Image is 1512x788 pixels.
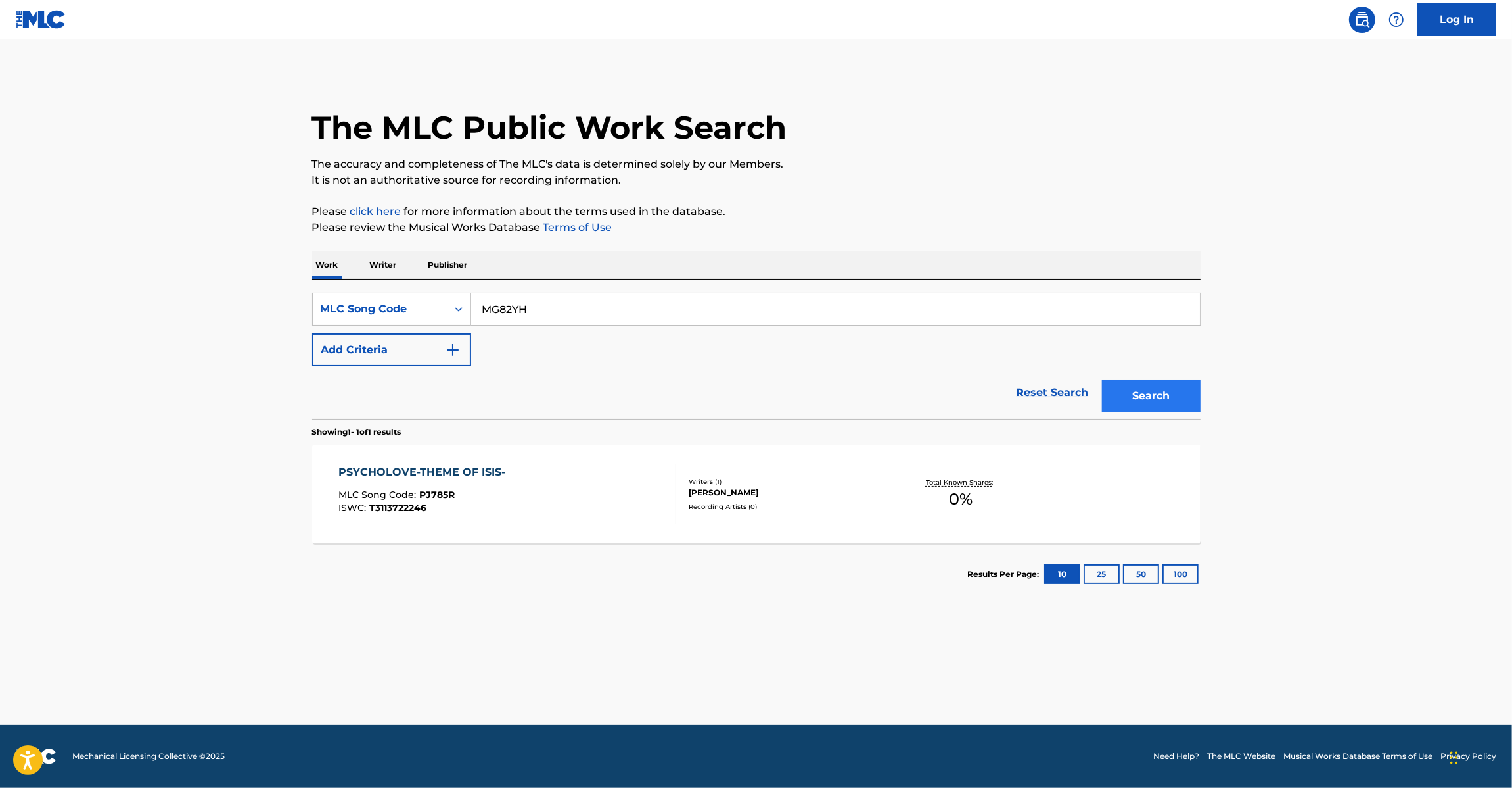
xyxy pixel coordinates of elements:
[1354,12,1370,28] img: search
[312,172,1201,188] p: It is not an authoritative source for recording information.
[1383,7,1409,33] div: Help
[338,464,512,480] div: PSYCHOLOVE-THEME OF ISIS-
[968,568,1043,580] p: Results Per Page:
[689,502,887,512] div: Recording Artists ( 0 )
[1123,564,1159,584] button: 50
[321,301,439,317] div: MLC Song Code
[1417,3,1496,36] a: Log In
[366,251,401,279] p: Writer
[312,293,1201,419] form: Search Form
[926,478,996,487] p: Total Known Shares:
[312,426,401,438] p: Showing 1 - 1 of 1 results
[312,108,787,147] h1: The MLC Public Work Search
[369,502,426,514] span: T3113722246
[16,10,66,29] img: MLC Logo
[1162,564,1199,584] button: 100
[1207,751,1275,762] a: The MLC Website
[338,502,369,514] span: ISWC :
[1010,378,1095,407] a: Reset Search
[312,220,1201,235] p: Please review the Musical Works Database
[689,477,887,487] div: Writers ( 1 )
[445,342,461,358] img: 9d2ae6d4665cec9f34b9.svg
[350,205,401,218] a: click here
[312,157,1201,172] p: The accuracy and completeness of The MLC's data is determined solely by our Members.
[1153,751,1199,762] a: Need Help?
[689,487,887,499] div: [PERSON_NAME]
[312,251,342,279] p: Work
[1084,564,1120,584] button: 25
[1044,564,1080,584] button: 10
[419,489,455,501] span: PJ785R
[1450,738,1458,777] div: Drag
[1349,7,1375,33] a: Public Search
[1446,725,1512,788] iframe: Chat Widget
[1283,751,1432,762] a: Musical Works Database Terms of Use
[424,251,472,279] p: Publisher
[1388,12,1404,28] img: help
[312,333,471,366] button: Add Criteria
[16,749,57,764] img: logo
[338,489,419,501] span: MLC Song Code :
[1102,380,1201,412] button: Search
[541,221,612,234] a: Terms of Use
[312,445,1201,543] a: PSYCHOLOVE-THEME OF ISIS-MLC Song Code:PJ785RISWC:T3113722246Writers (1)[PERSON_NAME]Recording Ar...
[949,487,973,511] span: 0 %
[1440,751,1496,762] a: Privacy Policy
[312,204,1201,220] p: Please for more information about the terms used in the database.
[72,751,225,762] span: Mechanical Licensing Collective © 2025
